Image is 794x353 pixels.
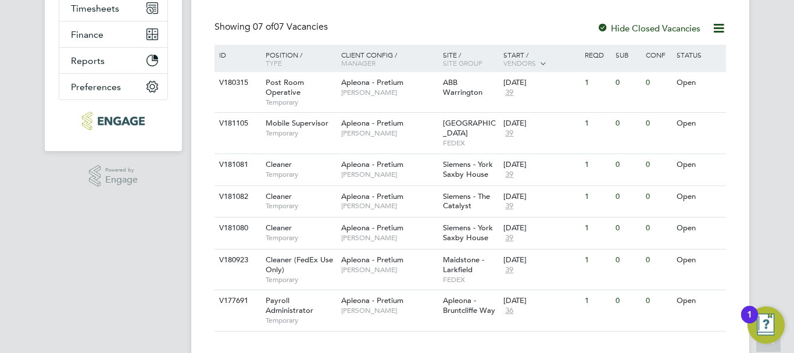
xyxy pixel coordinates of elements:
[443,138,498,148] span: FEDEX
[266,191,292,201] span: Cleaner
[643,45,673,65] div: Conf
[674,186,724,208] div: Open
[216,290,257,312] div: V177691
[643,72,673,94] div: 0
[59,48,167,73] button: Reports
[613,72,643,94] div: 0
[341,58,375,67] span: Manager
[503,170,515,180] span: 39
[59,74,167,99] button: Preferences
[643,113,673,134] div: 0
[257,45,338,73] div: Position /
[443,58,482,67] span: Site Group
[341,88,437,97] span: [PERSON_NAME]
[341,129,437,138] span: [PERSON_NAME]
[341,118,403,128] span: Apleona - Pretium
[266,58,282,67] span: Type
[341,191,403,201] span: Apleona - Pretium
[216,154,257,176] div: V181081
[266,118,328,128] span: Mobile Supervisor
[643,154,673,176] div: 0
[643,186,673,208] div: 0
[266,295,313,315] span: Payroll Administrator
[582,45,612,65] div: Reqd
[443,118,496,138] span: [GEOGRAPHIC_DATA]
[440,45,501,73] div: Site /
[216,217,257,239] div: V181080
[643,217,673,239] div: 0
[443,77,482,97] span: ABB Warrington
[266,316,335,325] span: Temporary
[266,201,335,211] span: Temporary
[216,72,257,94] div: V180315
[674,113,724,134] div: Open
[643,290,673,312] div: 0
[613,249,643,271] div: 0
[82,112,144,130] img: conceptresources-logo-retina.png
[341,265,437,274] span: [PERSON_NAME]
[582,186,612,208] div: 1
[443,223,493,243] span: Siemens - York Saxby House
[582,113,612,134] div: 1
[443,255,484,274] span: Maidstone - Larkfield
[266,77,304,97] span: Post Room Operative
[674,249,724,271] div: Open
[71,81,121,92] span: Preferences
[443,159,493,179] span: Siemens - York Saxby House
[71,29,103,40] span: Finance
[266,233,335,243] span: Temporary
[443,295,495,315] span: Apleona - Bruntcliffe Way
[503,78,579,88] div: [DATE]
[216,249,257,271] div: V180923
[105,165,138,175] span: Powered by
[266,159,292,169] span: Cleaner
[674,217,724,239] div: Open
[443,191,490,211] span: Siemens - The Catalyst
[266,129,335,138] span: Temporary
[503,160,579,170] div: [DATE]
[613,154,643,176] div: 0
[503,129,515,138] span: 39
[105,175,138,185] span: Engage
[71,55,105,66] span: Reports
[674,45,724,65] div: Status
[613,290,643,312] div: 0
[613,186,643,208] div: 0
[613,45,643,65] div: Sub
[253,21,328,33] span: 07 Vacancies
[503,255,579,265] div: [DATE]
[503,223,579,233] div: [DATE]
[214,21,330,33] div: Showing
[341,201,437,211] span: [PERSON_NAME]
[216,186,257,208] div: V181082
[613,217,643,239] div: 0
[341,223,403,233] span: Apleona - Pretium
[266,223,292,233] span: Cleaner
[341,295,403,305] span: Apleona - Pretium
[582,217,612,239] div: 1
[216,45,257,65] div: ID
[503,306,515,316] span: 36
[503,201,515,211] span: 39
[443,275,498,284] span: FEDEX
[59,112,168,130] a: Go to home page
[503,192,579,202] div: [DATE]
[341,159,403,169] span: Apleona - Pretium
[341,77,403,87] span: Apleona - Pretium
[266,170,335,179] span: Temporary
[503,233,515,243] span: 39
[582,249,612,271] div: 1
[266,98,335,107] span: Temporary
[503,296,579,306] div: [DATE]
[747,315,752,330] div: 1
[71,3,119,14] span: Timesheets
[253,21,274,33] span: 07 of
[674,154,724,176] div: Open
[341,255,403,265] span: Apleona - Pretium
[503,58,536,67] span: Vendors
[613,113,643,134] div: 0
[338,45,440,73] div: Client Config /
[266,255,333,274] span: Cleaner (FedEx Use Only)
[582,290,612,312] div: 1
[216,113,257,134] div: V181105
